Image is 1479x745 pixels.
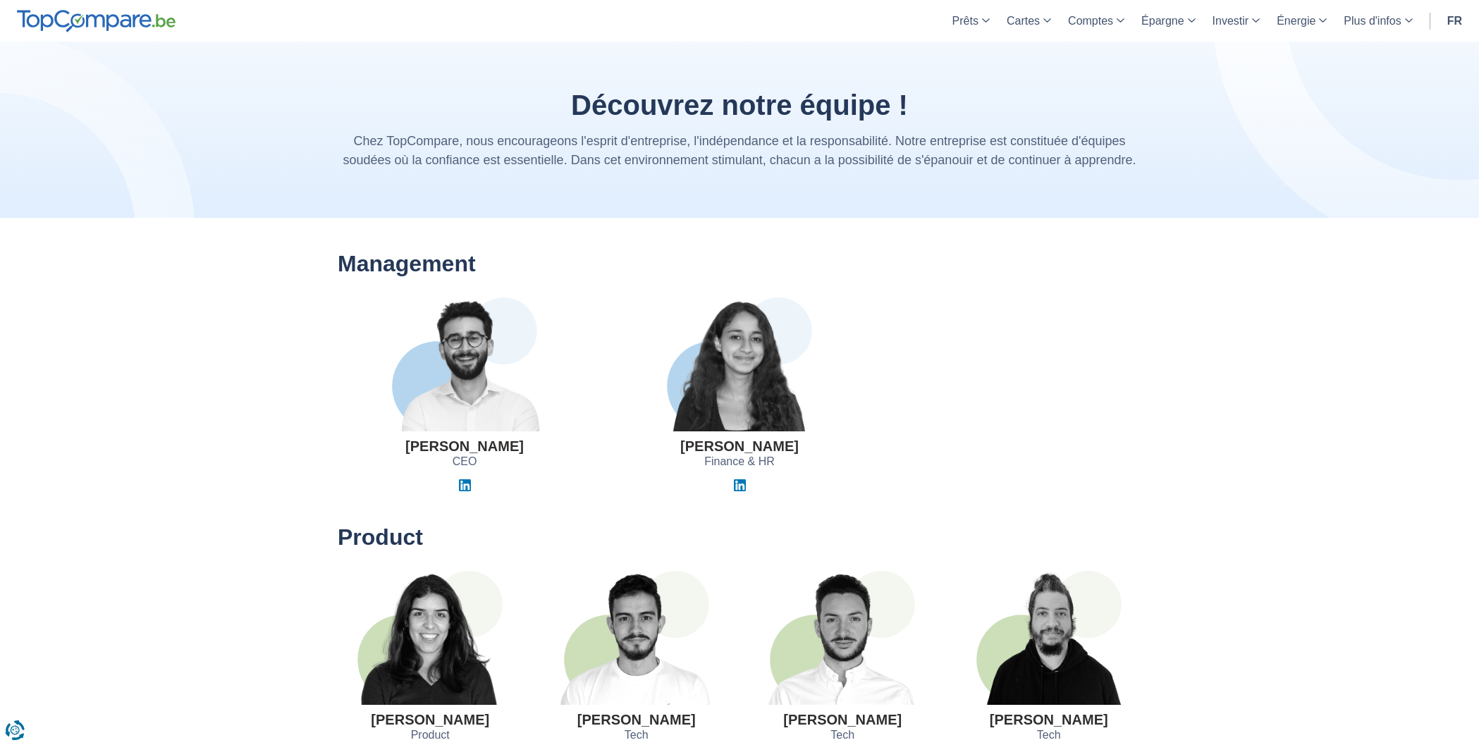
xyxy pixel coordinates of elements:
span: Tech [1037,727,1061,744]
h2: Management [338,252,1141,276]
img: Francisco Leite [975,571,1123,705]
img: Beatriz Machado [342,571,519,705]
img: Rui Passinhas [548,571,725,705]
h3: [PERSON_NAME] [990,712,1108,727]
span: Tech [625,727,649,744]
h3: [PERSON_NAME] [783,712,902,727]
img: Linkedin Elvedin Vejzovic [459,479,471,491]
img: Jérémy Ferreira De Sousa [754,571,931,705]
p: Chez TopCompare, nous encourageons l'esprit d'entreprise, l'indépendance et la responsabilité. No... [338,132,1141,170]
h3: [PERSON_NAME] [577,712,696,727]
span: Product [411,727,450,744]
h3: [PERSON_NAME] [371,712,489,727]
span: Tech [830,727,854,744]
img: Jihane El Khyari [651,297,829,431]
img: Linkedin Jihane El Khyari [734,479,746,491]
img: Elvedin Vejzovic [374,297,555,431]
h3: [PERSON_NAME] [405,438,524,454]
h2: Product [338,525,1141,550]
span: CEO [453,454,477,470]
h1: Découvrez notre équipe ! [338,90,1141,121]
span: Finance & HR [704,454,775,470]
h3: [PERSON_NAME] [680,438,799,454]
img: TopCompare [17,10,176,32]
